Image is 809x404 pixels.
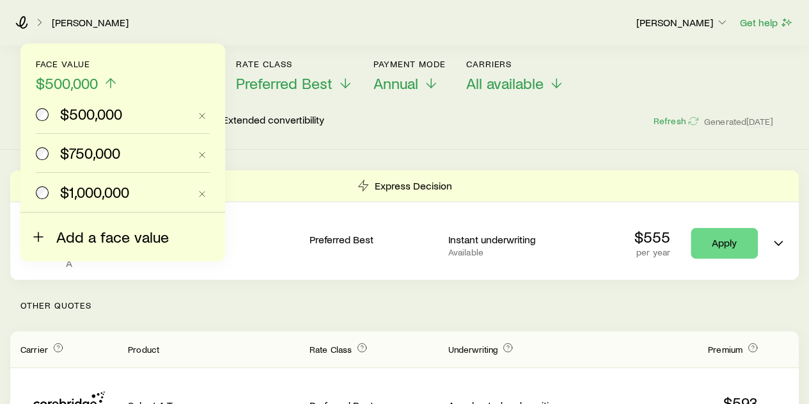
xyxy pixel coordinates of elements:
span: Premium [708,344,742,355]
span: Annual [373,74,418,92]
p: Rate Class [236,59,353,69]
p: Face value [36,59,118,69]
p: Extended convertibility [223,113,324,129]
p: A [20,257,118,270]
span: [DATE] [746,116,773,127]
p: Preferred Best [310,233,438,246]
a: [PERSON_NAME] [51,17,129,29]
span: $500,000 [36,74,98,92]
p: [PERSON_NAME] [636,16,728,29]
p: Available [448,247,577,257]
span: Underwriting [448,344,498,355]
p: per year [634,247,670,257]
p: Express Decision [375,179,452,192]
a: Apply [691,228,758,259]
button: Payment ModeAnnual [373,59,446,93]
span: Carrier [20,344,48,355]
p: $555 [634,228,670,246]
p: Payment Mode [373,59,446,69]
button: Refresh [652,115,698,127]
button: Get help [739,15,794,30]
p: Instant underwriting [448,233,577,246]
span: Preferred Best [236,74,333,92]
button: Rate ClassPreferred Best [236,59,353,93]
div: Term quotes [10,170,799,280]
span: Rate Class [310,344,352,355]
span: Generated [704,116,773,127]
p: Carriers [466,59,564,69]
button: CarriersAll available [466,59,564,93]
span: Product [128,344,159,355]
span: All available [466,74,544,92]
button: [PERSON_NAME] [636,15,729,31]
p: Other Quotes [10,280,799,331]
button: Face value$500,000 [36,59,118,93]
